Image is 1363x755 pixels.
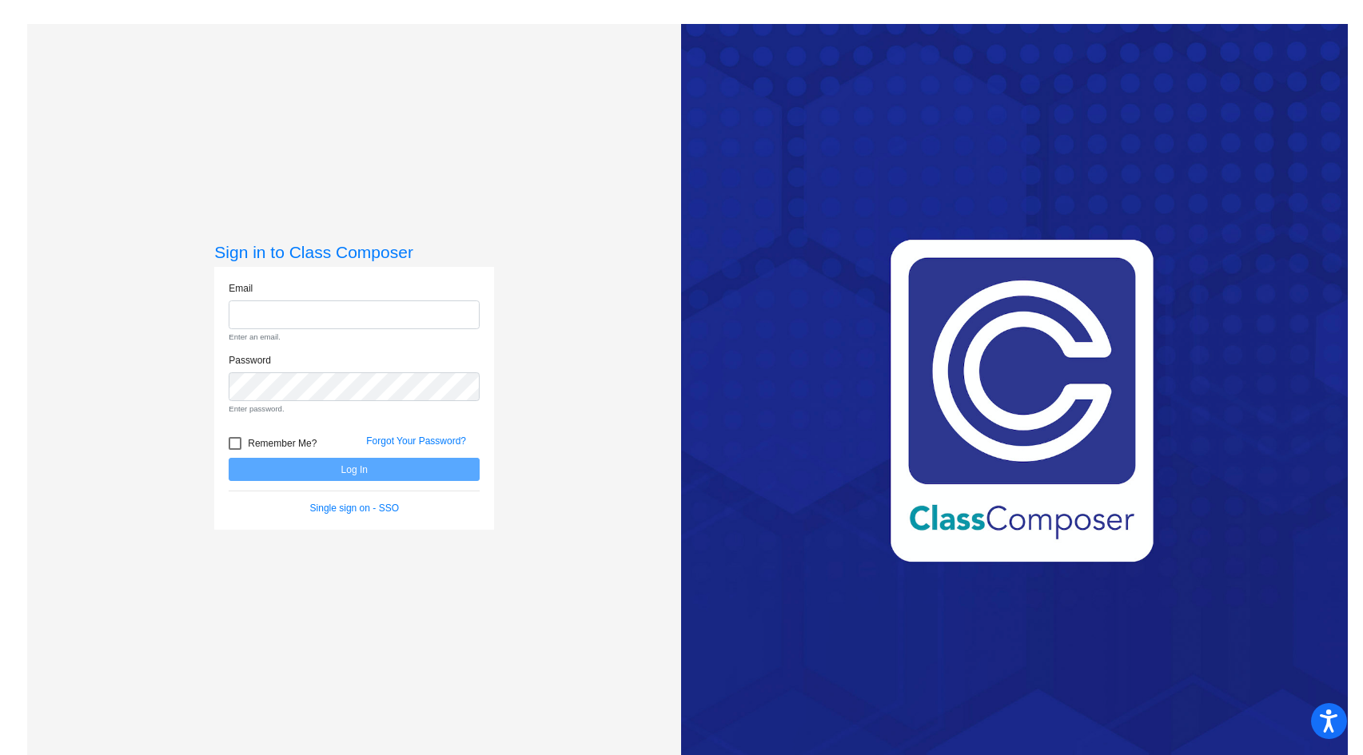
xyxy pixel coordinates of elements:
label: Password [229,353,271,368]
h3: Sign in to Class Composer [214,242,494,262]
small: Enter an email. [229,332,480,343]
label: Email [229,281,253,296]
a: Forgot Your Password? [366,435,466,447]
small: Enter password. [229,403,480,415]
a: Single sign on - SSO [310,503,399,514]
span: Remember Me? [248,434,317,453]
button: Log In [229,458,480,481]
